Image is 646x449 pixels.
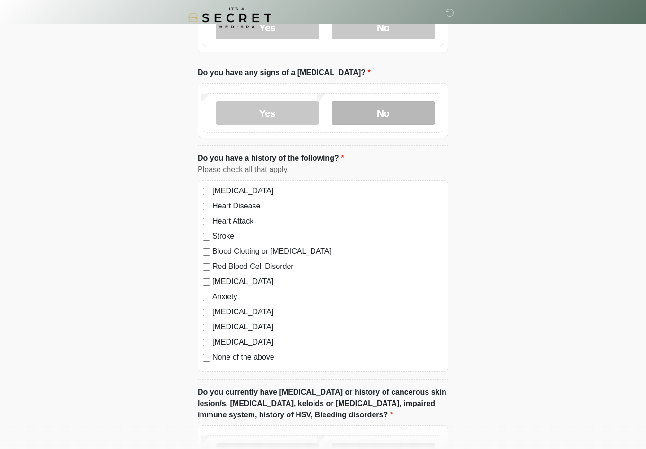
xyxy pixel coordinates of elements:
[216,101,319,125] label: Yes
[212,185,443,197] label: [MEDICAL_DATA]
[203,354,210,362] input: None of the above
[212,337,443,348] label: [MEDICAL_DATA]
[203,309,210,316] input: [MEDICAL_DATA]
[212,321,443,333] label: [MEDICAL_DATA]
[212,352,443,363] label: None of the above
[198,164,448,175] div: Please check all that apply.
[212,261,443,272] label: Red Blood Cell Disorder
[212,200,443,212] label: Heart Disease
[203,203,210,210] input: Heart Disease
[203,324,210,331] input: [MEDICAL_DATA]
[198,153,344,164] label: Do you have a history of the following?
[212,291,443,302] label: Anxiety
[332,101,435,125] label: No
[212,216,443,227] label: Heart Attack
[203,188,210,195] input: [MEDICAL_DATA]
[212,306,443,318] label: [MEDICAL_DATA]
[212,246,443,257] label: Blood Clotting or [MEDICAL_DATA]
[203,294,210,301] input: Anxiety
[198,387,448,421] label: Do you currently have [MEDICAL_DATA] or history of cancerous skin lesion/s, [MEDICAL_DATA], keloi...
[203,248,210,256] input: Blood Clotting or [MEDICAL_DATA]
[203,339,210,346] input: [MEDICAL_DATA]
[212,276,443,287] label: [MEDICAL_DATA]
[203,218,210,225] input: Heart Attack
[203,278,210,286] input: [MEDICAL_DATA]
[188,7,271,28] img: It's A Secret Med Spa Logo
[212,231,443,242] label: Stroke
[203,263,210,271] input: Red Blood Cell Disorder
[203,233,210,241] input: Stroke
[198,67,371,78] label: Do you have any signs of a [MEDICAL_DATA]?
